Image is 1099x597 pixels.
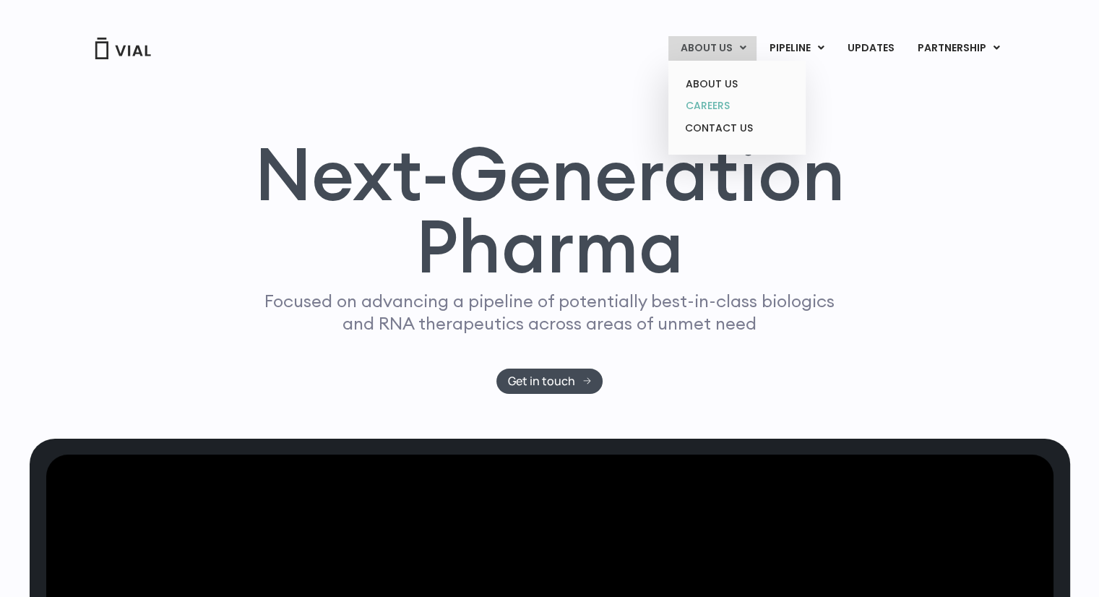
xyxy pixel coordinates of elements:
p: Focused on advancing a pipeline of potentially best-in-class biologics and RNA therapeutics acros... [259,290,841,335]
a: ABOUT USMenu Toggle [668,36,757,61]
h1: Next-Generation Pharma [237,137,863,283]
a: CONTACT US [673,117,800,140]
a: UPDATES [835,36,905,61]
a: ABOUT US [673,73,800,95]
img: Vial Logo [94,38,152,59]
span: Get in touch [508,376,575,387]
a: Get in touch [496,369,603,394]
a: PARTNERSHIPMenu Toggle [905,36,1011,61]
a: PIPELINEMenu Toggle [757,36,835,61]
a: CAREERS [673,95,800,117]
